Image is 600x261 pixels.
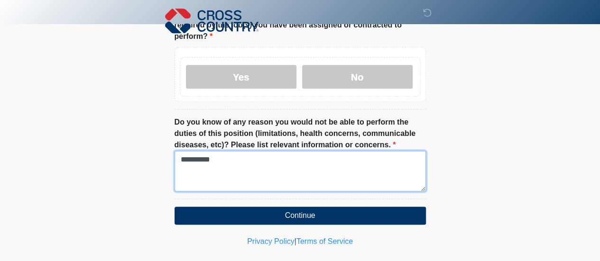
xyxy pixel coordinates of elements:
[175,117,426,151] label: Do you know of any reason you would not be able to perform the duties of this position (limitatio...
[247,237,295,245] a: Privacy Policy
[186,65,296,89] label: Yes
[302,65,413,89] label: No
[175,207,426,225] button: Continue
[295,237,296,245] a: |
[296,237,353,245] a: Terms of Service
[165,7,259,35] img: Cross Country Logo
